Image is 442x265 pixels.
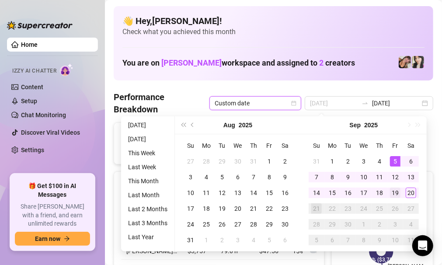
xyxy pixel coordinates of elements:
div: 13 [233,188,243,198]
td: 2025-08-24 [183,216,198,232]
div: 10 [358,172,369,182]
td: 2025-09-03 [230,232,246,248]
div: 31 [248,156,259,167]
th: Tu [214,138,230,153]
td: 2025-08-08 [261,169,277,185]
th: Sa [277,138,293,153]
td: 2025-09-13 [403,169,419,185]
td: 2025-09-08 [324,169,340,185]
th: Th [372,138,387,153]
div: 5 [390,156,400,167]
div: 2 [374,219,385,230]
td: 2025-09-01 [198,232,214,248]
td: 2025-07-31 [246,153,261,169]
div: 31 [311,156,322,167]
div: 1 [264,156,275,167]
div: 25 [374,203,385,214]
div: 1 [358,219,369,230]
div: 4 [374,156,385,167]
th: Su [309,138,324,153]
td: 2025-09-27 [403,201,419,216]
div: 27 [233,219,243,230]
td: 2025-10-06 [324,232,340,248]
td: 2025-08-31 [309,153,324,169]
button: Previous month (PageUp) [188,116,198,134]
div: 29 [327,219,338,230]
div: 27 [406,203,416,214]
td: 2025-10-04 [403,216,419,232]
button: Choose a year [364,116,378,134]
td: 2025-10-08 [356,232,372,248]
div: 11 [406,235,416,245]
div: 10 [390,235,400,245]
td: 2025-09-25 [372,201,387,216]
li: [DATE] [125,120,171,130]
td: 2025-08-30 [277,216,293,232]
input: Start date [310,98,358,108]
img: AI Chatter [60,63,73,76]
th: Th [246,138,261,153]
div: 5 [311,235,322,245]
td: 2025-09-21 [309,201,324,216]
div: 16 [343,188,353,198]
div: 13 [406,172,416,182]
th: Tu [340,138,356,153]
li: This Month [125,176,171,186]
span: Custom date [215,97,296,110]
td: 2025-09-24 [356,201,372,216]
td: 2025-08-22 [261,201,277,216]
td: 2025-09-23 [340,201,356,216]
td: 2025-10-03 [387,216,403,232]
li: Last 2 Months [125,204,171,214]
td: 2025-09-02 [340,153,356,169]
a: Chat Monitoring [21,112,66,119]
div: 4 [406,219,416,230]
div: 29 [264,219,275,230]
td: 2025-08-10 [183,185,198,201]
button: Earn nowarrow-right [15,232,90,246]
td: 2025-09-16 [340,185,356,201]
td: 2025-09-05 [261,232,277,248]
div: 22 [327,203,338,214]
td: 2025-09-02 [214,232,230,248]
a: Home [21,41,38,48]
div: 1 [201,235,212,245]
div: 28 [201,156,212,167]
td: 2025-09-06 [403,153,419,169]
div: 28 [311,219,322,230]
td: 2025-08-09 [277,169,293,185]
img: Christina [412,56,424,68]
td: 2025-08-02 [277,153,293,169]
td: 2025-08-11 [198,185,214,201]
span: swap-right [362,100,369,107]
div: 2 [217,235,227,245]
span: calendar [291,101,296,106]
span: Check what you achieved this month [122,27,425,37]
button: Choose a month [350,116,361,134]
div: 24 [358,203,369,214]
div: 19 [390,188,400,198]
td: 2025-10-07 [340,232,356,248]
td: 2025-07-27 [183,153,198,169]
th: Mo [198,138,214,153]
div: 8 [327,172,338,182]
a: Settings [21,146,44,153]
td: [PERSON_NAME]… [121,243,182,260]
div: 3 [233,235,243,245]
div: 10 [185,188,196,198]
div: 26 [390,203,400,214]
a: Content [21,84,43,91]
td: 2025-08-13 [230,185,246,201]
td: 2025-09-04 [372,153,387,169]
li: Last Week [125,162,171,172]
td: 2025-08-31 [183,232,198,248]
div: 20 [406,188,416,198]
li: Last Year [125,232,171,242]
td: 2025-09-17 [356,185,372,201]
span: Share [PERSON_NAME] with a friend, and earn unlimited rewards [15,202,90,228]
div: 2 [280,156,290,167]
div: 30 [233,156,243,167]
td: 2025-09-28 [309,216,324,232]
h1: You are on workspace and assigned to creators [122,58,355,68]
div: 22 [264,203,275,214]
